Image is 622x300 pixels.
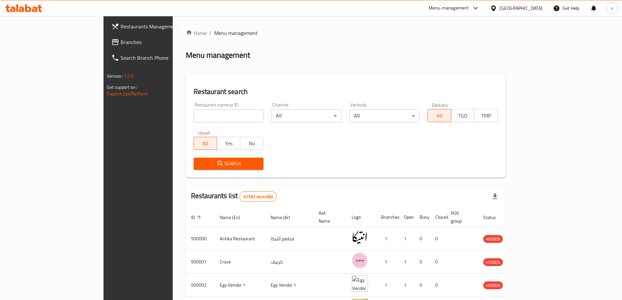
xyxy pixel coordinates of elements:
td: 1 [376,227,399,250]
img: Egy Vendor 1 [352,276,368,292]
span: HIDDEN [483,282,503,289]
th: Busy [414,207,430,227]
span: Name (En) [220,213,248,221]
td: Crave [215,250,265,274]
span: All [430,111,448,120]
button: All [194,137,217,150]
button: Yes [217,137,240,150]
th: Branches [376,207,399,227]
span: All [197,139,215,148]
img: Crave [352,252,368,269]
button: TGO [451,109,474,122]
h2: Restaurants list [191,191,277,202]
div: Menu-management [429,4,469,12]
span: HIDDEN [483,259,503,266]
td: 0 [414,250,430,274]
span: HIDDEN [483,235,503,243]
td: Antika Restaurant [215,227,265,250]
span: Branches [120,38,202,46]
button: No [240,137,263,150]
div: [GEOGRAPHIC_DATA] [500,5,543,12]
a: Search Branch Phone [106,50,207,66]
div: All [349,109,420,122]
td: مطعم أنتيكا [265,227,313,250]
td: 1 [399,250,414,274]
span: Menu management [214,29,258,37]
h2: Menu management [186,50,250,60]
h2: Restaurant search [194,87,498,97]
span: ID [191,213,203,221]
span: Restaurants Management [120,23,202,30]
div: Total records count [239,191,277,202]
span: Version: [107,72,123,80]
td: 0 [414,274,430,297]
span: Ref. Name [319,209,339,225]
th: Open [399,207,414,227]
th: Logo [346,207,376,227]
button: All [427,109,451,122]
span: Status [483,213,504,221]
div: HIDDEN [483,258,503,266]
span: 41362 record(s) [240,194,277,200]
nav: breadcrumb [186,29,506,37]
span: POS group [451,209,470,225]
img: Antika Restaurant [352,229,368,245]
span: Search [199,160,259,168]
td: 1 [399,227,414,250]
span: Name (Ar) [271,213,298,221]
td: 0 [414,227,430,250]
span: TMP [477,111,495,120]
td: 1 [376,250,399,274]
td: 1 [376,274,399,297]
span: Yes [220,139,238,148]
li: / [209,29,212,37]
span: Search Branch Phone [120,54,202,62]
a: Support.OpsPlatform [107,89,148,98]
div: HIDDEN [483,281,503,289]
th: Closed [430,207,446,227]
td: Egy Vendor 1 [265,274,313,297]
div: Export file [487,189,503,204]
label: Delivery [432,103,448,107]
td: Egy Vendor 1 [215,274,265,297]
td: 1 [399,274,414,297]
a: Branches [106,34,207,50]
span: Get support on: [107,83,137,91]
button: Search [194,158,264,170]
label: Upsell [198,130,210,135]
td: 0 [430,274,446,297]
div: All [271,109,342,122]
span: TGO [454,111,472,120]
td: كرييف [265,250,313,274]
span: s [611,5,613,12]
a: Restaurants Management [106,19,207,34]
input: Search for restaurant name or ID.. [194,109,264,122]
button: TMP [474,109,498,122]
td: 0 [430,250,446,274]
td: 0 [430,227,446,250]
span: No [243,139,261,148]
span: 1.0.0 [124,72,134,80]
